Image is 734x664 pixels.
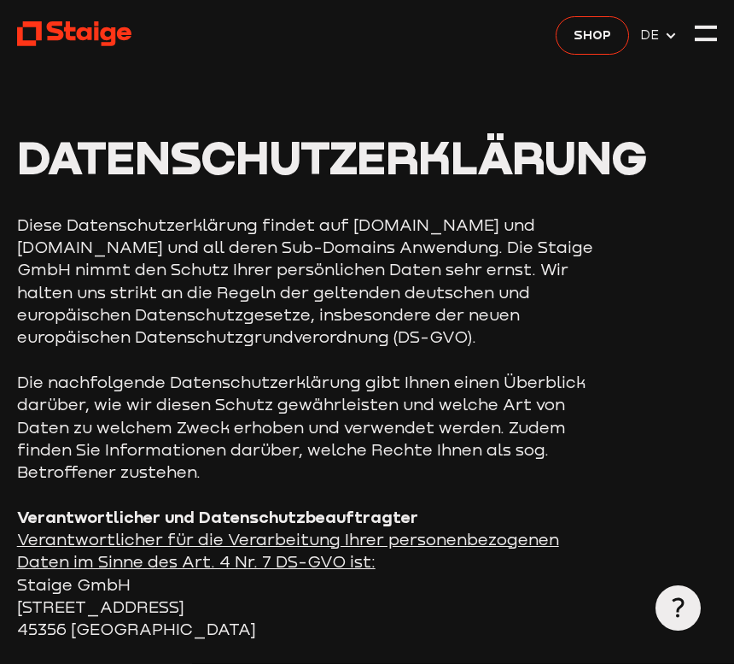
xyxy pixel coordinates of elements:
[640,25,665,44] span: DE
[17,530,559,571] span: Verantwortlicher für die Verarbeitung Ihrer personenbezogenen Daten im Sinne des Art. 4 Nr. 7 DS-...
[17,506,615,641] p: Staige GmbH [STREET_ADDRESS] 45356 [GEOGRAPHIC_DATA]
[17,507,418,526] strong: Verantwortlicher und Datenschutzbeauftragter
[574,25,611,44] span: Shop
[17,371,615,483] p: Die nachfolgende Datenschutzerklärung gibt Ihnen einen Überblick darüber, wie wir diesen Schutz g...
[17,214,615,349] p: Diese Datenschutzerklärung findet auf [DOMAIN_NAME] und [DOMAIN_NAME] und all deren Sub-Domains A...
[17,129,647,185] span: Datenschutzerklärung
[556,16,628,55] a: Shop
